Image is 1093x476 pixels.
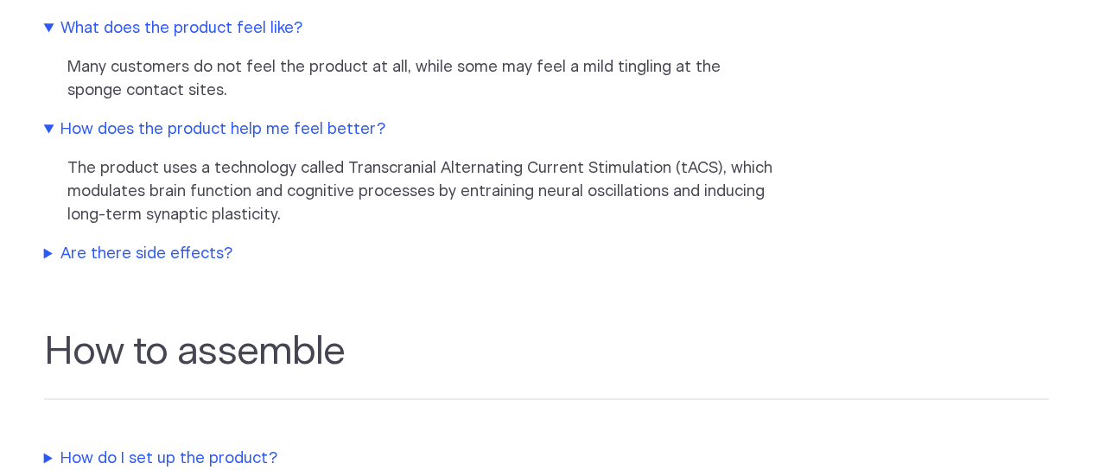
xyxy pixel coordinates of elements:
p: Many customers do not feel the product at all, while some may feel a mild tingling at the sponge ... [67,56,772,103]
summary: Are there side effects? [44,243,770,266]
summary: How does the product help me feel better? [44,118,770,142]
p: The product uses a technology called Transcranial Alternating Current Stimulation (tACS), which m... [67,157,772,227]
h2: How to assemble [44,329,1050,399]
summary: How do I set up the product? [44,447,770,471]
summary: What does the product feel like? [44,17,770,41]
